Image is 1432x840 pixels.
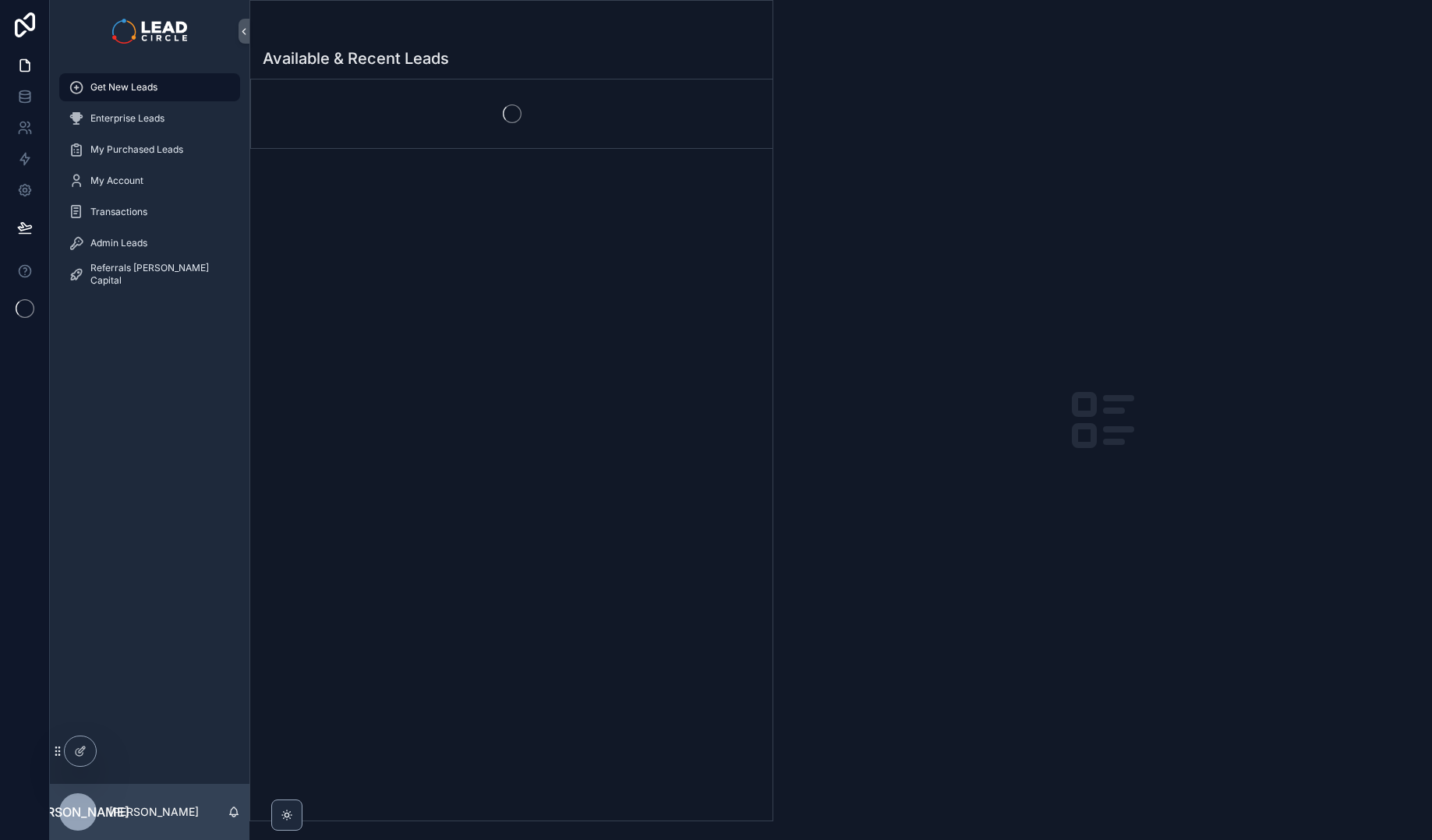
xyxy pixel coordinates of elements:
[90,175,143,187] span: My Account
[90,262,225,287] span: Referrals [PERSON_NAME] Capital
[109,804,199,820] p: [PERSON_NAME]
[59,198,240,226] a: Transactions
[59,260,240,288] a: Referrals [PERSON_NAME] Capital
[263,48,449,69] h1: Available & Recent Leads
[90,206,147,218] span: Transactions
[90,237,147,249] span: Admin Leads
[90,81,157,94] span: Get New Leads
[59,73,240,101] a: Get New Leads
[59,229,240,257] a: Admin Leads
[59,104,240,132] a: Enterprise Leads
[90,143,183,156] span: My Purchased Leads
[59,136,240,164] a: My Purchased Leads
[90,112,164,125] span: Enterprise Leads
[59,167,240,195] a: My Account
[50,62,249,309] div: scrollable content
[112,19,186,44] img: App logo
[27,803,129,821] span: [PERSON_NAME]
